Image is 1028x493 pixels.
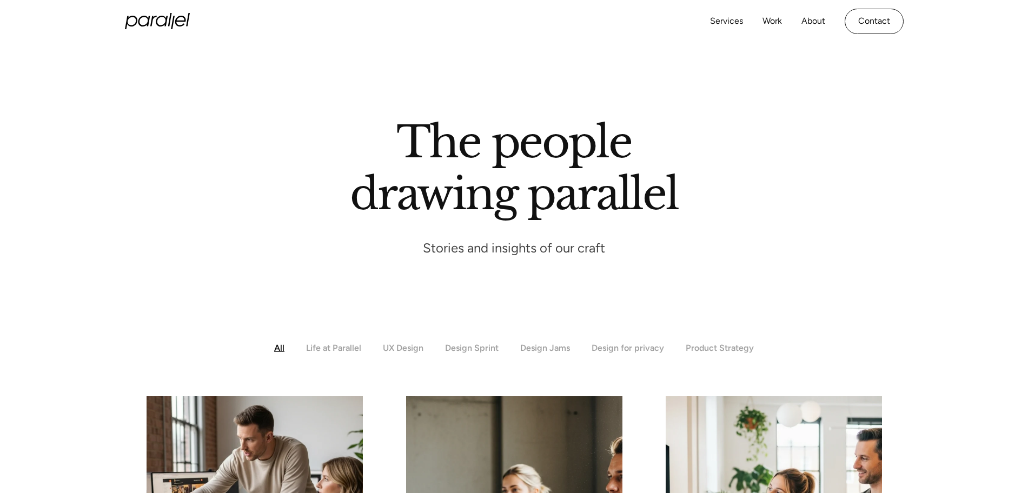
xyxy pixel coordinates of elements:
[845,9,904,34] a: Contact
[274,343,284,353] div: All
[801,14,825,29] a: About
[306,343,361,353] div: Life at Parallel
[686,343,754,353] div: Product Strategy
[350,116,678,220] h1: The people drawing parallel
[710,14,743,29] a: Services
[423,239,605,256] p: Stories and insights of our craft
[762,14,782,29] a: Work
[125,13,190,29] a: home
[592,343,664,353] div: Design for privacy
[445,343,499,353] div: Design Sprint
[383,343,423,353] div: UX Design
[520,343,570,353] div: Design Jams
